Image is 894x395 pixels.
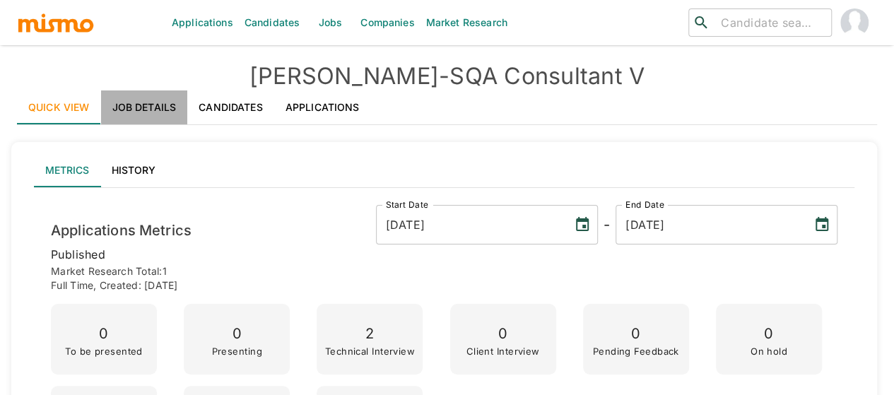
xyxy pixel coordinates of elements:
[211,322,261,346] p: 0
[616,205,802,244] input: MM/DD/YYYY
[51,219,192,242] h6: Applications Metrics
[65,322,143,346] p: 0
[625,199,664,211] label: End Date
[325,322,415,346] p: 2
[751,346,787,356] p: On hold
[376,205,563,244] input: MM/DD/YYYY
[840,8,869,37] img: Maia Reyes
[17,90,101,124] a: Quick View
[187,90,274,124] a: Candidates
[274,90,371,124] a: Applications
[17,12,95,33] img: logo
[51,278,837,293] p: Full time , Created: [DATE]
[466,322,539,346] p: 0
[34,153,100,187] button: Metrics
[751,322,787,346] p: 0
[51,244,837,264] p: published
[100,153,167,187] button: History
[604,213,610,236] h6: -
[17,62,877,90] h4: [PERSON_NAME] - SQA Consultant V
[65,346,143,356] p: To be presented
[51,264,837,278] p: Market Research Total: 1
[101,90,188,124] a: Job Details
[34,153,854,187] div: lab API tabs example
[568,211,596,239] button: Choose date, selected date is Aug 1, 2025
[466,346,539,356] p: Client Interview
[386,199,428,211] label: Start Date
[325,346,415,356] p: Technical Interview
[715,13,825,33] input: Candidate search
[808,211,836,239] button: Choose date, selected date is Sep 5, 2025
[593,322,679,346] p: 0
[593,346,679,356] p: Pending Feedback
[211,346,261,356] p: Presenting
